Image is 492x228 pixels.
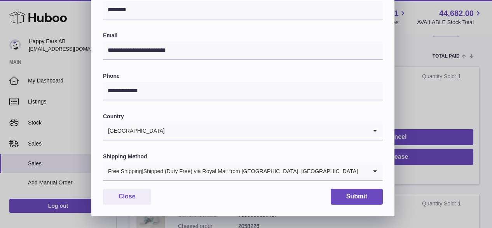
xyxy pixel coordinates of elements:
[103,189,151,205] button: Close
[165,122,367,140] input: Search for option
[103,162,358,180] span: Free Shipping|Shipped (Duty Free) via Royal Mail from [GEOGRAPHIC_DATA], [GEOGRAPHIC_DATA]
[103,122,383,140] div: Search for option
[331,189,383,205] button: Submit
[103,113,383,120] label: Country
[103,32,383,39] label: Email
[358,162,367,180] input: Search for option
[103,153,383,160] label: Shipping Method
[103,122,165,140] span: [GEOGRAPHIC_DATA]
[103,72,383,80] label: Phone
[103,162,383,181] div: Search for option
